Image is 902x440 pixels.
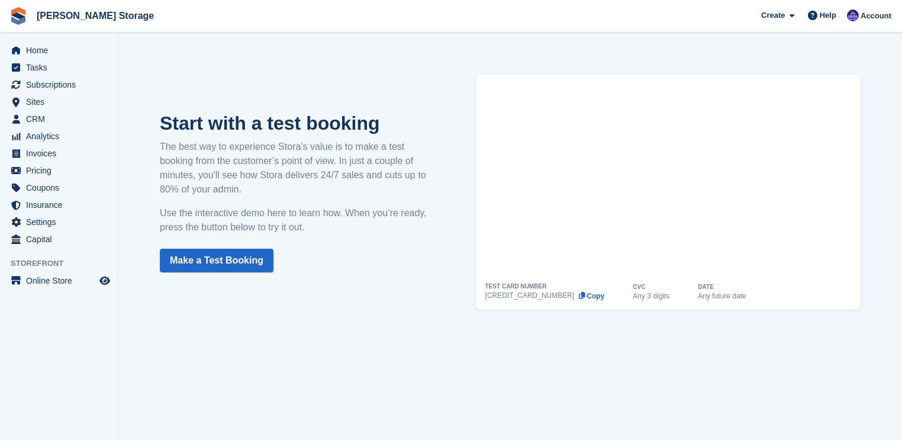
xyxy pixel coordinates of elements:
[6,59,112,76] a: menu
[26,42,97,59] span: Home
[32,6,159,25] a: [PERSON_NAME] Storage
[160,140,440,197] p: The best way to experience Stora’s value is to make a test booking from the customer’s point of v...
[9,7,27,25] img: stora-icon-8386f47178a22dfd0bd8f6a31ec36ba5ce8667c1dd55bd0f319d3a0aa187defe.svg
[26,214,97,230] span: Settings
[6,162,112,179] a: menu
[6,76,112,93] a: menu
[98,274,112,288] a: Preview store
[6,42,112,59] a: menu
[847,9,859,21] img: Tim Sinnott
[820,9,836,21] span: Help
[26,179,97,196] span: Coupons
[698,284,713,290] div: DATE
[6,179,112,196] a: menu
[6,214,112,230] a: menu
[26,128,97,144] span: Analytics
[6,272,112,289] a: menu
[633,293,669,300] div: Any 3 digits
[26,111,97,127] span: CRM
[6,197,112,213] a: menu
[485,75,851,284] iframe: How to Place a Test Booking
[6,111,112,127] a: menu
[698,293,746,300] div: Any future date
[26,145,97,162] span: Invoices
[26,94,97,110] span: Sites
[26,76,97,93] span: Subscriptions
[633,284,645,290] div: CVC
[6,128,112,144] a: menu
[26,162,97,179] span: Pricing
[6,145,112,162] a: menu
[485,292,575,299] div: [CREDIT_CARD_NUMBER]
[160,206,440,235] p: Use the interactive demo here to learn how. When you’re ready, press the button below to try it out.
[26,231,97,248] span: Capital
[485,284,547,290] div: TEST CARD NUMBER
[6,231,112,248] a: menu
[578,292,604,300] button: Copy
[26,272,97,289] span: Online Store
[761,9,785,21] span: Create
[6,94,112,110] a: menu
[26,59,97,76] span: Tasks
[861,10,891,22] span: Account
[11,258,118,269] span: Storefront
[160,113,380,134] strong: Start with a test booking
[160,249,273,272] a: Make a Test Booking
[26,197,97,213] span: Insurance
